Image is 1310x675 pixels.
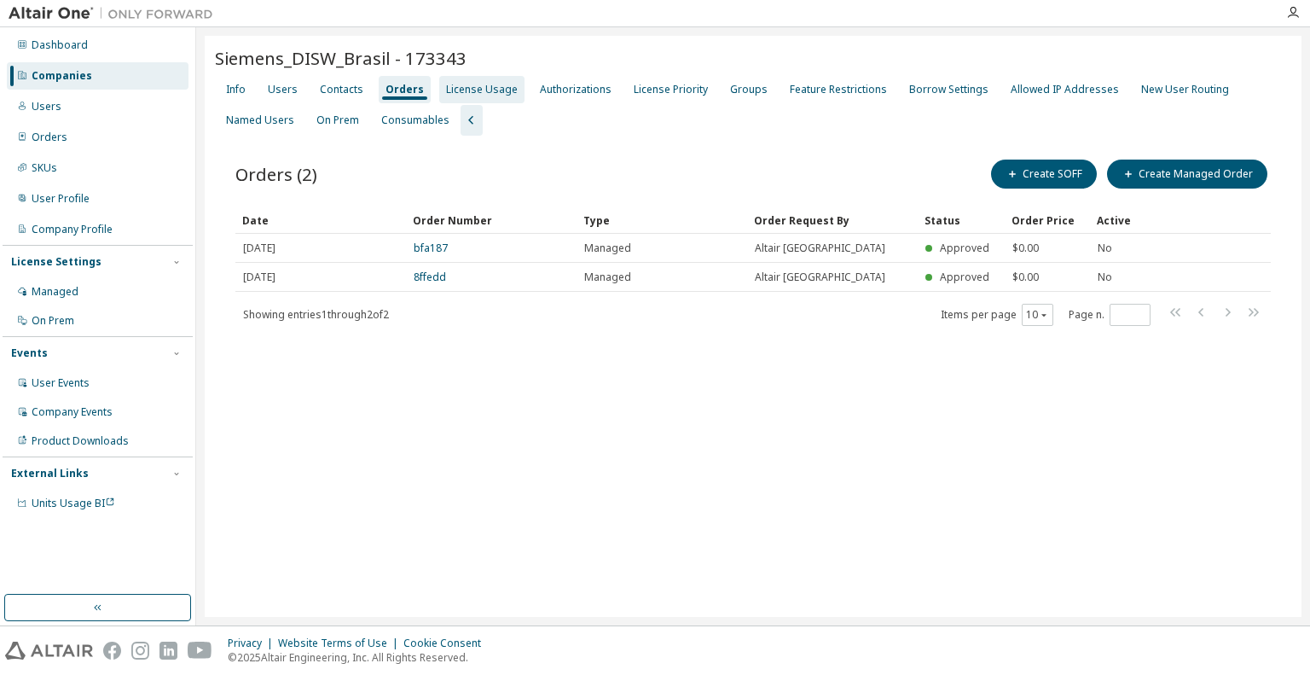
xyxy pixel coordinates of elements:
[32,100,61,113] div: Users
[228,650,491,665] p: © 2025 Altair Engineering, Inc. All Rights Reserved.
[243,241,275,255] span: [DATE]
[790,83,887,96] div: Feature Restrictions
[32,285,78,299] div: Managed
[32,314,74,328] div: On Prem
[103,642,121,660] img: facebook.svg
[414,241,448,255] a: bfa187
[381,113,449,127] div: Consumables
[32,161,57,175] div: SKUs
[316,113,359,127] div: On Prem
[278,637,403,650] div: Website Terms of Use
[32,38,88,52] div: Dashboard
[242,207,399,234] div: Date
[32,434,129,448] div: Product Downloads
[403,637,491,650] div: Cookie Consent
[1097,207,1168,234] div: Active
[584,241,631,255] span: Managed
[583,207,740,234] div: Type
[1012,271,1039,284] span: $0.00
[1012,241,1039,255] span: $0.00
[228,637,278,650] div: Privacy
[159,642,177,660] img: linkedin.svg
[188,642,212,660] img: youtube.svg
[215,46,467,70] span: Siemens_DISW_Brasil - 173343
[226,83,246,96] div: Info
[9,5,222,22] img: Altair One
[940,270,989,284] span: Approved
[1011,83,1119,96] div: Allowed IP Addresses
[268,83,298,96] div: Users
[226,113,294,127] div: Named Users
[385,83,424,96] div: Orders
[754,207,911,234] div: Order Request By
[320,83,363,96] div: Contacts
[925,207,998,234] div: Status
[940,241,989,255] span: Approved
[730,83,768,96] div: Groups
[235,162,317,186] span: Orders (2)
[32,223,113,236] div: Company Profile
[584,271,631,284] span: Managed
[11,255,101,269] div: License Settings
[413,207,570,234] div: Order Number
[1098,271,1112,284] span: No
[32,192,90,206] div: User Profile
[991,160,1097,189] button: Create SOFF
[446,83,518,96] div: License Usage
[909,83,988,96] div: Borrow Settings
[32,69,92,83] div: Companies
[540,83,612,96] div: Authorizations
[941,304,1053,326] span: Items per page
[131,642,149,660] img: instagram.svg
[32,131,67,144] div: Orders
[755,271,885,284] span: Altair [GEOGRAPHIC_DATA]
[414,270,446,284] a: 8ffedd
[1141,83,1229,96] div: New User Routing
[32,496,115,510] span: Units Usage BI
[1011,207,1083,234] div: Order Price
[32,376,90,390] div: User Events
[32,405,113,419] div: Company Events
[243,307,389,322] span: Showing entries 1 through 2 of 2
[1026,308,1049,322] button: 10
[1107,160,1267,189] button: Create Managed Order
[11,346,48,360] div: Events
[11,467,89,480] div: External Links
[5,642,93,660] img: altair_logo.svg
[1098,241,1112,255] span: No
[634,83,708,96] div: License Priority
[243,271,275,284] span: [DATE]
[755,241,885,255] span: Altair [GEOGRAPHIC_DATA]
[1069,304,1151,326] span: Page n.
